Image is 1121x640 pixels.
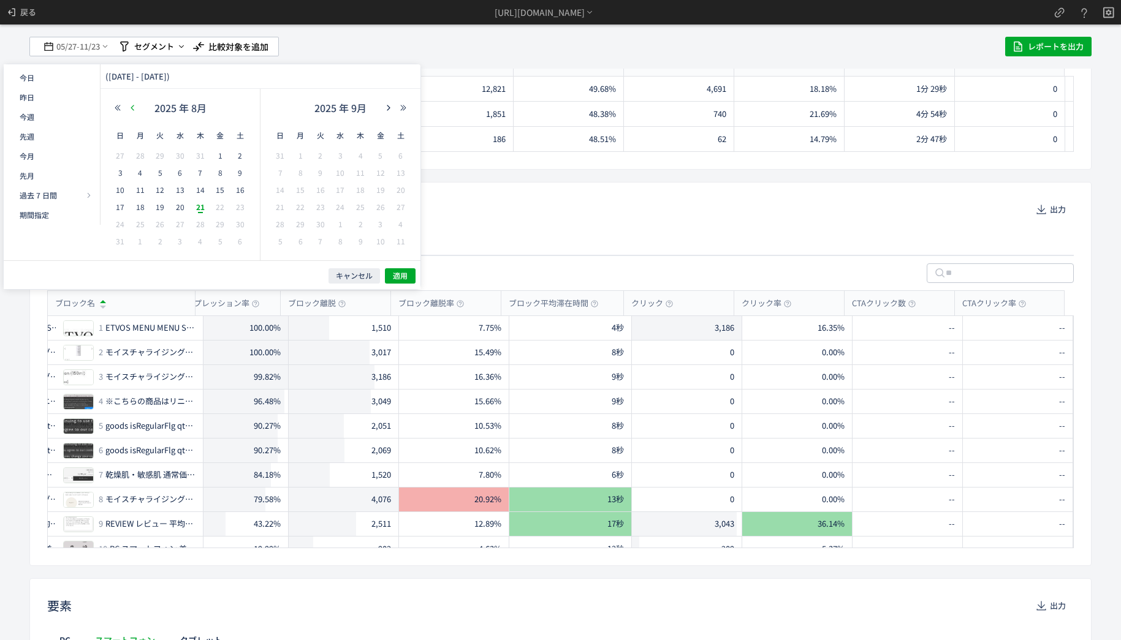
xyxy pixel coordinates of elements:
[105,396,195,407] span: ※こちらの商品はリニューアルに伴い在庫限りで販売終了とさせていただきます。 なお、 7/18（金）10:00をもちまして定期コースの新規受付を終了いたしました。 リニューアル情報につきましては ...
[607,518,624,530] span: 17秒
[949,347,955,358] span: --
[173,200,188,214] span: 20
[233,200,248,214] span: 23
[20,72,34,83] span: 今日
[293,234,308,249] span: 6
[56,34,77,59] span: 05/27
[371,322,391,334] span: 1,510
[193,165,208,180] span: 7
[173,183,188,197] span: 13
[715,322,734,334] span: 3,186
[486,108,506,119] span: 1,851
[80,34,101,59] span: 11/23
[64,517,93,532] img: 70eb5f85-fc09-4ed2-936b-78ade145ebb0.jpg
[153,217,167,232] span: 26
[254,469,281,481] span: 84.18%
[730,347,734,358] span: 0
[208,40,268,53] div: 比較対象を追加
[193,200,208,214] span: 21
[1059,420,1065,432] span: --
[193,148,208,163] span: 31
[64,468,93,483] img: 06a8ec8e-b4c5-400f-a2ac-e57400933e02.jpg
[607,494,624,505] span: 13秒
[105,518,195,530] span: REVIEW レビュー 平均満足度： 平均4.6点 4.6 投稿数： 1339 件 score_5 score_4 score_3 score_2 score_1 (883) (395) (55...
[949,420,955,432] span: --
[99,420,103,432] span: 5
[293,148,308,163] span: 1
[313,200,328,214] span: 23
[20,2,36,22] span: 戻る
[141,99,219,117] div: 2025 年 8月
[131,123,151,148] th: 月
[612,371,624,383] span: 9秒
[9,166,95,186] button: 先月
[810,83,837,94] span: 18.18%
[371,469,391,481] span: 1,520
[173,148,188,163] span: 30
[333,217,348,232] span: 1
[77,34,80,59] span: -
[474,371,501,383] span: 16.36%
[293,200,308,214] span: 22
[333,200,348,214] span: 24
[105,371,195,383] span: モイスチャライジングローション（150ml） 1956 解除する お気に入り一覧へ 【30日間返品保証】
[612,396,624,407] span: 9秒
[916,108,947,119] span: 4分 54秒
[105,70,170,82] span: ([DATE] - [DATE])
[949,371,955,383] span: --
[213,183,227,197] span: 15
[99,494,103,505] span: 8
[371,420,391,432] span: 2,051
[589,108,616,119] span: 48.38%
[962,298,1026,309] span: CTAクリック率
[249,347,281,358] span: 100.00%
[852,298,916,309] span: CTAクリック数
[20,131,34,141] span: 先週
[9,186,95,205] button: 過去 7 日間
[612,347,624,358] span: 8秒
[117,37,186,56] button: セグメント
[1030,200,1074,219] button: 出力
[64,419,93,434] img: d4fba80b-e46d-40a6-bc89-96a6900e898b.jpg
[105,469,195,481] span: 乾燥肌・敏感肌 通常価格 3,630円 税込 goods isRegularFlg カートに入れる 数量 1 2 3 4 5 6 7 8 9 10 現在購入できません
[822,494,845,505] span: 0.00%
[509,298,598,309] span: ブロック平均滞在時間
[133,200,148,214] span: 18
[20,209,49,220] span: 期間指定
[233,183,248,197] span: 16
[730,494,734,505] span: 0
[393,183,408,197] span: 20
[55,297,95,309] span: ブロック名
[105,347,195,358] span: モイスチャライジングローション（150ml） zoom モイスチャライジングローション（150ml） モイスチャライジングローション（150ml） zoom モイスチャライジングローション（15...
[474,494,501,505] span: 20.92%
[612,445,624,456] span: 8秒
[353,148,368,163] span: 4
[9,127,95,146] button: 先週
[818,518,845,530] span: 36.14%
[493,133,506,145] span: 186
[173,217,188,232] span: 27
[173,234,188,249] span: 3
[474,445,501,456] span: 10.62%
[730,445,734,456] span: 0
[822,396,845,407] span: 0.00%
[707,83,726,94] span: 4,691
[353,200,368,214] span: 25
[273,183,287,197] span: 14
[233,217,248,232] span: 30
[393,165,408,180] span: 13
[949,322,955,334] span: --
[20,151,34,161] span: 今月
[393,271,408,281] span: 適用
[230,123,250,148] th: 土
[249,322,281,334] span: 100.00%
[213,148,227,163] span: 1
[730,469,734,481] span: 0
[99,396,103,407] span: 4
[393,148,408,163] span: 6
[20,170,34,181] span: 先月
[193,183,208,197] span: 14
[373,183,388,197] span: 19
[210,123,230,148] th: 金
[193,217,208,232] span: 28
